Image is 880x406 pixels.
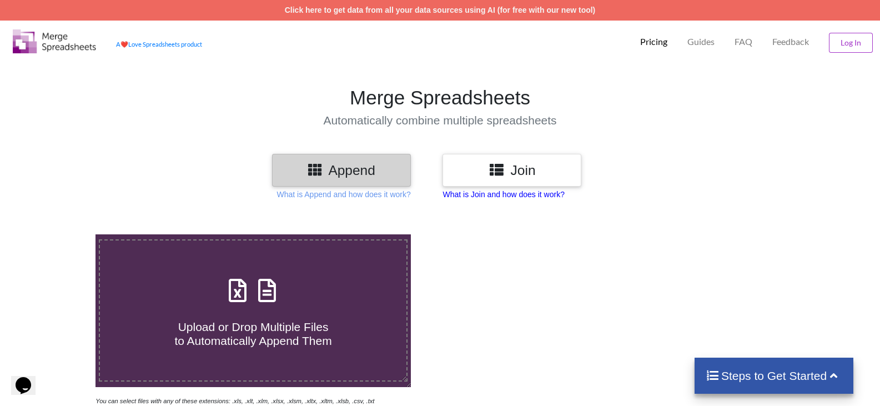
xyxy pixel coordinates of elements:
[687,36,715,48] p: Guides
[280,162,403,178] h3: Append
[772,37,809,46] span: Feedback
[285,6,596,14] a: Click here to get data from all your data sources using AI (for free with our new tool)
[829,33,873,53] button: Log In
[120,41,128,48] span: heart
[174,320,331,347] span: Upload or Drop Multiple Files to Automatically Append Them
[11,362,47,395] iframe: chat widget
[442,189,564,200] p: What is Join and how does it work?
[451,162,573,178] h3: Join
[706,369,843,383] h4: Steps to Get Started
[13,29,96,53] img: Logo.png
[95,398,374,404] i: You can select files with any of these extensions: .xls, .xlt, .xlm, .xlsx, .xlsm, .xltx, .xltm, ...
[116,41,202,48] a: AheartLove Spreadsheets product
[276,189,410,200] p: What is Append and how does it work?
[640,36,667,48] p: Pricing
[735,36,752,48] p: FAQ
